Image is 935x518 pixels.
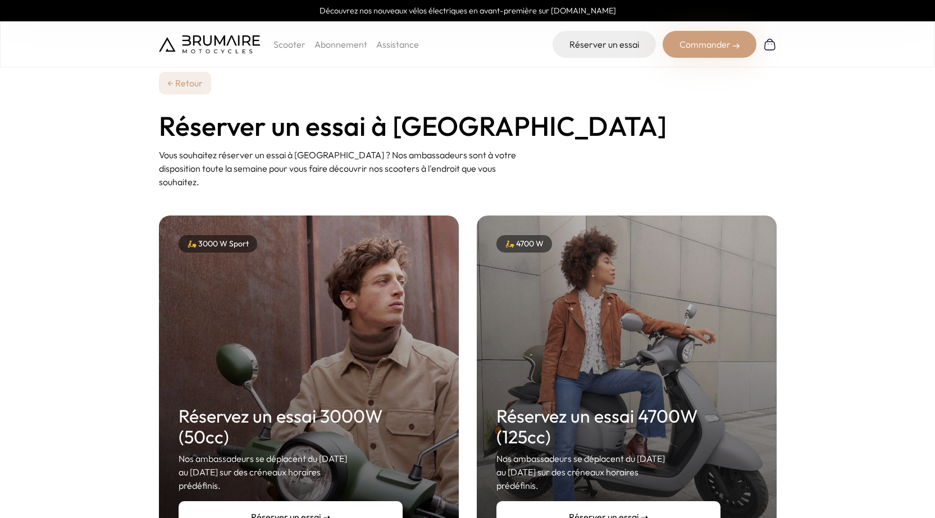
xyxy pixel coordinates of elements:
[179,406,403,447] h2: Réservez un essai 3000W (50cc)
[159,112,777,139] h1: Réserver un essai à [GEOGRAPHIC_DATA]
[496,452,720,492] p: Nos ambassadeurs se déplacent du [DATE] au [DATE] sur des créneaux horaires prédéfinis.
[496,235,552,253] div: 🛵 4700 W
[763,38,777,51] img: Panier
[179,235,257,253] div: 🛵 3000 W Sport
[159,72,211,94] a: ← Retour
[553,31,656,58] a: Réserver un essai
[314,39,367,50] a: Abonnement
[733,43,740,49] img: right-arrow-2.png
[159,35,260,53] img: Brumaire Motocycles
[179,452,403,492] p: Nos ambassadeurs se déplacent du [DATE] au [DATE] sur des créneaux horaires prédéfinis.
[663,31,756,58] div: Commander
[273,38,305,51] p: Scooter
[496,406,720,447] h2: Réservez un essai 4700W (125cc)
[376,39,419,50] a: Assistance
[159,148,536,189] p: Vous souhaitez réserver un essai à [GEOGRAPHIC_DATA] ? Nos ambassadeurs sont à votre disposition ...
